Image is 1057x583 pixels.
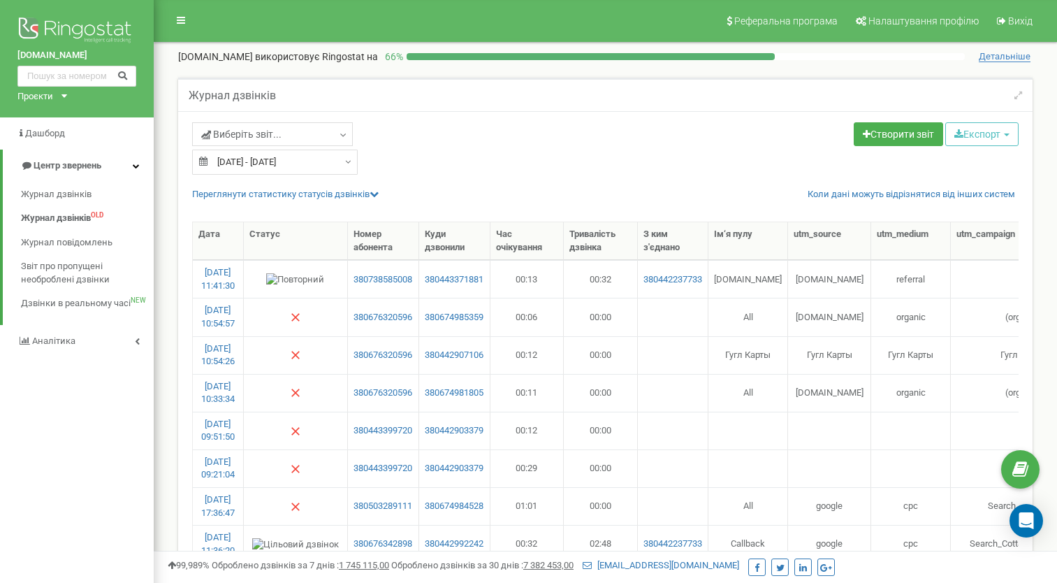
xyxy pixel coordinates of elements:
[490,449,564,487] td: 00:29
[425,462,484,475] a: 380442903379
[419,222,490,260] th: Куди дзвонили
[564,449,638,487] td: 00:00
[871,525,951,563] td: cpc
[193,222,244,260] th: Дата
[708,525,788,563] td: Callback
[17,66,136,87] input: Пошук за номером
[290,426,301,437] img: Немає відповіді
[201,343,235,367] a: [DATE] 10:54:26
[945,122,1019,146] button: Експорт
[21,236,112,250] span: Журнал повідомлень
[708,260,788,298] td: [DOMAIN_NAME]
[490,412,564,449] td: 00:12
[523,560,574,570] u: 7 382 453,00
[21,297,131,310] span: Дзвінки в реальному часі
[490,298,564,336] td: 00:06
[871,260,951,298] td: referral
[353,462,413,475] a: 380443399720
[290,501,301,512] img: Немає відповіді
[3,150,154,182] a: Центр звернень
[1009,504,1043,538] div: Open Intercom Messenger
[201,494,235,518] a: [DATE] 17:36:47
[212,560,389,570] span: Оброблено дзвінків за 7 днів :
[638,222,709,260] th: З ким з'єднано
[490,260,564,298] td: 00:13
[17,14,136,49] img: Ringostat logo
[708,298,788,336] td: All
[353,311,413,324] a: 380676320596
[643,538,703,551] a: 380442237733
[21,182,154,207] a: Журнал дзвінків
[564,487,638,525] td: 00:00
[21,260,147,286] span: Звіт про пропущені необроблені дзвінки
[201,267,235,291] a: [DATE] 11:41:30
[201,419,235,442] a: [DATE] 09:51:50
[708,487,788,525] td: All
[353,424,413,438] a: 380443399720
[21,291,154,316] a: Дзвінки в реальному часіNEW
[734,15,838,27] span: Реферальна програма
[266,273,324,287] img: Повторний
[490,336,564,374] td: 00:12
[25,128,65,138] span: Дашборд
[290,387,301,398] img: Немає відповіді
[425,538,484,551] a: 380442992242
[201,127,282,141] span: Виберіть звіт...
[871,487,951,525] td: cpc
[808,188,1015,201] a: Коли дані можуть відрізнятися вiд інших систем
[425,273,484,287] a: 380443371881
[788,525,871,563] td: google
[425,500,484,513] a: 380674984528
[21,206,154,231] a: Журнал дзвінківOLD
[391,560,574,570] span: Оброблено дзвінків за 30 днів :
[425,424,484,438] a: 380442903379
[17,49,136,62] a: [DOMAIN_NAME]
[490,222,564,260] th: Час очікування
[564,298,638,336] td: 00:00
[21,254,154,291] a: Звіт про пропущені необроблені дзвінки
[21,212,91,225] span: Журнал дзвінків
[868,15,979,27] span: Налаштування профілю
[788,298,871,336] td: [DOMAIN_NAME]
[353,273,413,287] a: 380738585008
[708,374,788,412] td: All
[788,260,871,298] td: [DOMAIN_NAME]
[353,538,413,551] a: 380676342898
[201,381,235,405] a: [DATE] 10:33:34
[244,222,348,260] th: Статус
[353,349,413,362] a: 380676320596
[290,312,301,323] img: Немає відповіді
[201,532,235,556] a: [DATE] 11:36:20
[339,560,389,570] u: 1 745 115,00
[290,463,301,475] img: Немає відповіді
[353,387,413,400] a: 380676320596
[17,90,53,103] div: Проєкти
[425,349,484,362] a: 380442907106
[290,350,301,361] img: Немає відповіді
[564,260,638,298] td: 00:32
[871,336,951,374] td: Гугл Карты
[643,273,703,287] a: 380442237733
[854,122,943,146] a: Створити звіт
[201,456,235,480] a: [DATE] 09:21:04
[788,222,871,260] th: utm_sourcе
[21,231,154,255] a: Журнал повідомлень
[979,51,1030,62] span: Детальніше
[564,525,638,563] td: 02:48
[192,189,379,199] a: Переглянути статистику статусів дзвінків
[871,374,951,412] td: organic
[564,412,638,449] td: 00:00
[348,222,419,260] th: Номер абонента
[425,311,484,324] a: 380674985359
[353,500,413,513] a: 380503289111
[34,160,101,171] span: Центр звернень
[255,51,378,62] span: використовує Ringostat на
[1008,15,1033,27] span: Вихід
[564,222,638,260] th: Тривалість дзвінка
[490,374,564,412] td: 00:11
[871,298,951,336] td: organic
[583,560,739,570] a: [EMAIL_ADDRESS][DOMAIN_NAME]
[178,50,378,64] p: [DOMAIN_NAME]
[708,222,788,260] th: Ім‘я пулу
[788,336,871,374] td: Гугл Карты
